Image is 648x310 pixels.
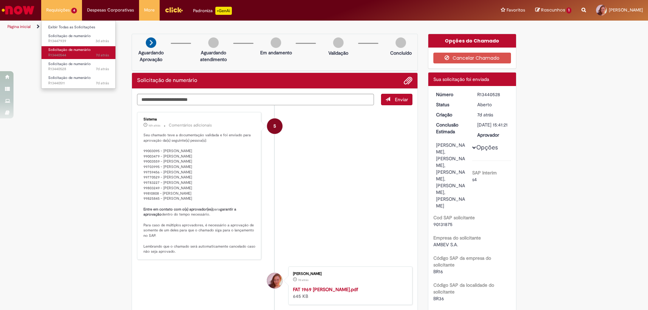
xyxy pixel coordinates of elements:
[609,7,643,13] span: [PERSON_NAME]
[433,235,481,241] b: Empresa do solicitante
[433,215,475,221] b: Cod SAP solicitante
[42,60,116,73] a: Aberto R13440528 : Solicitação de numerário
[165,5,183,15] img: click_logo_yellow_360x200.png
[197,49,230,63] p: Aguardando atendimento
[1,3,35,17] img: ServiceNow
[433,295,444,302] span: BR36
[433,242,458,248] span: AMBEV S.A.
[477,112,493,118] time: 22/08/2025 15:41:17
[148,123,160,128] span: 16h atrás
[541,7,565,13] span: Rascunhos
[42,24,116,31] a: Exibir Todas as Solicitações
[48,61,91,66] span: Solicitação de numerário
[96,81,109,86] time: 22/08/2025 15:37:58
[148,123,160,128] time: 28/08/2025 17:11:29
[267,118,282,134] div: System
[293,286,405,300] div: 645 KB
[7,24,31,29] a: Página inicial
[298,278,308,282] span: 7d atrás
[48,66,109,72] span: R13440528
[137,78,197,84] h2: Solicitação de numerário Histórico de tíquete
[433,255,491,268] b: Código SAP da empresa do solicitante
[42,46,116,59] a: Aberto R13440544 : Solicitação de numerário
[431,91,473,98] dt: Número
[260,49,292,56] p: Em andamento
[396,37,406,48] img: img-circle-grey.png
[395,96,408,103] span: Enviar
[48,38,109,44] span: R13447939
[431,121,473,135] dt: Conclusão Estimada
[208,37,219,48] img: img-circle-grey.png
[271,37,281,48] img: img-circle-grey.png
[41,20,116,89] ul: Requisições
[477,111,509,118] div: 22/08/2025 15:41:17
[48,53,109,58] span: R13440544
[477,91,509,98] div: R13440528
[433,269,443,275] span: BR16
[472,170,497,176] b: SAP Interim
[48,81,109,86] span: R13440511
[328,50,348,56] p: Validação
[293,286,358,292] a: FAT 1969 [PERSON_NAME].pdf
[5,21,427,33] ul: Trilhas de página
[535,7,571,13] a: Rascunhos
[48,75,91,80] span: Solicitação de numerário
[193,7,232,15] div: Padroniza
[477,101,509,108] div: Aberto
[566,7,571,13] span: 1
[433,53,511,63] button: Cancelar Chamado
[87,7,134,13] span: Despesas Corporativas
[96,66,109,72] time: 22/08/2025 15:41:18
[135,49,167,63] p: Aguardando Aprovação
[273,118,276,134] span: S
[143,133,256,254] p: Seu chamado teve a documentação validada e foi enviado para aprovação da(s) seguinte(s) pessoa(s)...
[42,32,116,45] a: Aberto R13447939 : Solicitação de numerário
[433,76,489,82] span: Sua solicitação foi enviada
[144,7,155,13] span: More
[96,81,109,86] span: 7d atrás
[71,8,77,13] span: 4
[48,47,91,52] span: Solicitação de numerário
[96,53,109,58] time: 22/08/2025 15:43:25
[293,272,405,276] div: [PERSON_NAME]
[48,33,91,38] span: Solicitação de numerário
[433,221,453,227] span: 90131875
[143,207,213,212] b: Entre em contato com o(s) aprovador(es)
[96,38,109,44] span: 3d atrás
[96,66,109,72] span: 7d atrás
[298,278,308,282] time: 22/08/2025 15:41:12
[431,111,473,118] dt: Criação
[390,50,412,56] p: Concluído
[96,53,109,58] span: 7d atrás
[477,112,493,118] span: 7d atrás
[428,34,516,48] div: Opções do Chamado
[507,7,525,13] span: Favoritos
[436,142,467,209] div: [PERSON_NAME], [PERSON_NAME], [PERSON_NAME], [PERSON_NAME], [PERSON_NAME]
[477,121,509,128] div: [DATE] 15:41:21
[96,38,109,44] time: 26/08/2025 11:46:03
[143,207,237,217] b: garantir a aprovação
[46,7,70,13] span: Requisições
[137,94,374,105] textarea: Digite sua mensagem aqui...
[333,37,344,48] img: img-circle-grey.png
[404,76,412,85] button: Adicionar anexos
[169,122,212,128] small: Comentários adicionais
[431,101,473,108] dt: Status
[472,176,477,182] span: s4
[472,132,514,138] dt: Aprovador
[433,282,494,295] b: Código SAP da localidade do solicitante
[143,117,256,121] div: Sistema
[42,74,116,87] a: Aberto R13440511 : Solicitação de numerário
[381,94,412,105] button: Enviar
[146,37,156,48] img: arrow-next.png
[215,7,232,15] p: +GenAi
[267,273,282,288] div: Gizah Gomes Campos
